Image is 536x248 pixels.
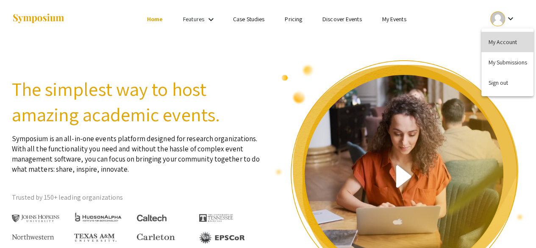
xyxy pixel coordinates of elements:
img: Symposium by ForagerOne [12,13,65,25]
a: Pricing [285,15,302,23]
mat-icon: Expand Features list [206,14,216,25]
a: Discover Events [322,15,362,23]
img: HudsonAlpha [74,212,122,222]
mat-icon: Expand account dropdown [505,14,515,24]
button: Expand account dropdown [481,9,524,28]
img: EPSCOR [199,231,246,244]
a: Features [183,15,204,23]
img: Caltech [137,215,167,222]
img: Texas A&M University [74,234,117,242]
a: Case Studies [233,15,264,23]
img: The University of Tennessee [199,214,233,222]
h2: The simplest way to host amazing academic events. [12,76,262,127]
a: Home [147,15,163,23]
img: Carleton [137,234,175,240]
p: Symposium is an all-in-one events platform designed for research organizations. With all the func... [12,127,262,174]
iframe: Chat [6,210,36,242]
p: Trusted by 150+ leading organizations [12,191,262,204]
a: My Events [382,15,406,23]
